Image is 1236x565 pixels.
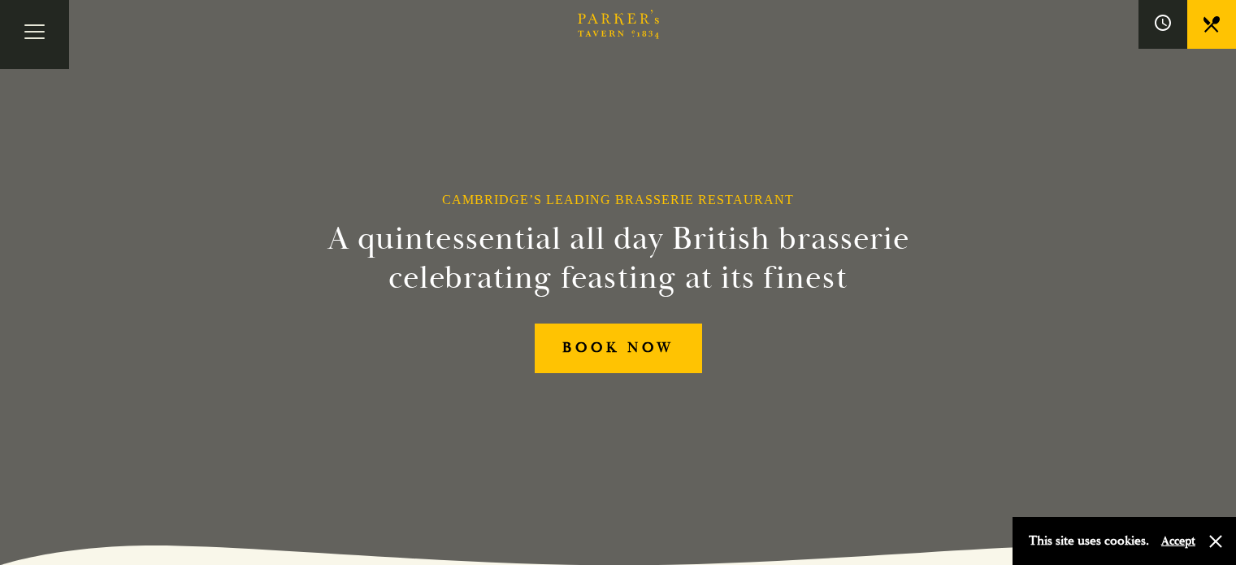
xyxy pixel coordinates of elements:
button: Accept [1161,533,1195,549]
h2: A quintessential all day British brasserie celebrating feasting at its finest [248,219,989,298]
h1: Cambridge’s Leading Brasserie Restaurant [442,192,794,207]
button: Close and accept [1208,533,1224,550]
p: This site uses cookies. [1029,529,1149,553]
a: BOOK NOW [535,324,702,373]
